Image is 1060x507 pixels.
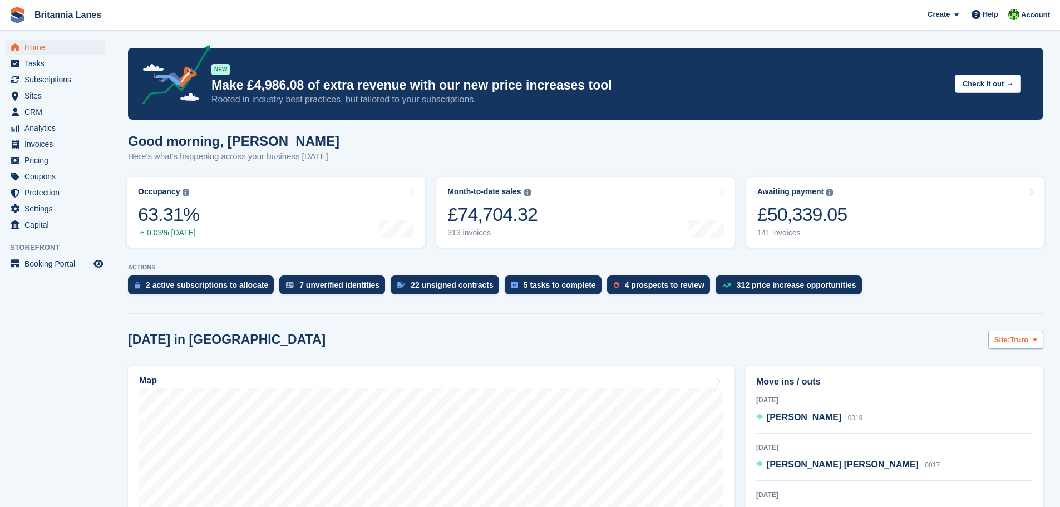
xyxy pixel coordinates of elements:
a: 7 unverified identities [279,275,391,300]
button: Site: Truro [988,331,1043,349]
a: Occupancy 63.31% 0.03% [DATE] [127,177,425,248]
div: Occupancy [138,187,180,196]
a: menu [6,152,105,168]
a: 2 active subscriptions to allocate [128,275,279,300]
div: [DATE] [756,442,1033,452]
span: Pricing [24,152,91,168]
a: Britannia Lanes [30,6,106,24]
img: price_increase_opportunities-93ffe204e8149a01c8c9dc8f82e8f89637d9d84a8eef4429ea346261dce0b2c0.svg [722,283,731,288]
a: Preview store [92,257,105,270]
a: menu [6,104,105,120]
span: Help [983,9,998,20]
a: 4 prospects to review [607,275,716,300]
span: Account [1021,9,1050,21]
div: 5 tasks to complete [524,280,596,289]
div: Awaiting payment [757,187,824,196]
span: Sites [24,88,91,104]
div: 0.03% [DATE] [138,228,199,238]
a: menu [6,88,105,104]
span: [PERSON_NAME] [PERSON_NAME] [767,460,919,469]
span: 0019 [848,414,863,422]
div: NEW [211,64,230,75]
h2: Map [139,376,157,386]
a: 5 tasks to complete [505,275,607,300]
a: menu [6,120,105,136]
p: ACTIONS [128,264,1043,271]
a: menu [6,56,105,71]
span: Truro [1010,334,1028,346]
span: [PERSON_NAME] [767,412,841,422]
a: 22 unsigned contracts [391,275,505,300]
span: Analytics [24,120,91,136]
span: Tasks [24,56,91,71]
div: 4 prospects to review [625,280,704,289]
a: menu [6,72,105,87]
a: 312 price increase opportunities [716,275,867,300]
span: 0017 [925,461,940,469]
img: prospect-51fa495bee0391a8d652442698ab0144808aea92771e9ea1ae160a38d050c398.svg [614,282,619,288]
div: £74,704.32 [447,203,538,226]
h1: Good morning, [PERSON_NAME] [128,134,339,149]
span: Subscriptions [24,72,91,87]
a: menu [6,256,105,272]
img: icon-info-grey-7440780725fd019a000dd9b08b2336e03edf1995a4989e88bcd33f0948082b44.svg [826,189,833,196]
a: menu [6,40,105,55]
span: Storefront [10,242,111,253]
img: icon-info-grey-7440780725fd019a000dd9b08b2336e03edf1995a4989e88bcd33f0948082b44.svg [524,189,531,196]
span: CRM [24,104,91,120]
img: stora-icon-8386f47178a22dfd0bd8f6a31ec36ba5ce8667c1dd55bd0f319d3a0aa187defe.svg [9,7,26,23]
span: Booking Portal [24,256,91,272]
img: verify_identity-adf6edd0f0f0b5bbfe63781bf79b02c33cf7c696d77639b501bdc392416b5a36.svg [286,282,294,288]
button: Check it out → [955,75,1021,93]
span: Coupons [24,169,91,184]
img: price-adjustments-announcement-icon-8257ccfd72463d97f412b2fc003d46551f7dbcb40ab6d574587a9cd5c0d94... [133,45,211,109]
a: menu [6,136,105,152]
img: Robert Parr [1008,9,1019,20]
div: 312 price increase opportunities [737,280,856,289]
a: Awaiting payment £50,339.05 141 invoices [746,177,1044,248]
span: Create [928,9,950,20]
img: active_subscription_to_allocate_icon-d502201f5373d7db506a760aba3b589e785aa758c864c3986d89f69b8ff3... [135,282,140,289]
a: Month-to-date sales £74,704.32 313 invoices [436,177,734,248]
span: Invoices [24,136,91,152]
div: 2 active subscriptions to allocate [146,280,268,289]
p: Rooted in industry best practices, but tailored to your subscriptions. [211,93,946,106]
div: Month-to-date sales [447,187,521,196]
p: Here's what's happening across your business [DATE] [128,150,339,163]
a: menu [6,185,105,200]
a: menu [6,201,105,216]
span: Home [24,40,91,55]
span: Protection [24,185,91,200]
div: [DATE] [756,490,1033,500]
h2: [DATE] in [GEOGRAPHIC_DATA] [128,332,326,347]
span: Capital [24,217,91,233]
a: menu [6,169,105,184]
div: 7 unverified identities [299,280,379,289]
div: 63.31% [138,203,199,226]
div: £50,339.05 [757,203,847,226]
a: [PERSON_NAME] [PERSON_NAME] 0017 [756,458,940,472]
a: [PERSON_NAME] 0019 [756,411,862,425]
span: Settings [24,201,91,216]
div: [DATE] [756,395,1033,405]
img: contract_signature_icon-13c848040528278c33f63329250d36e43548de30e8caae1d1a13099fd9432cc5.svg [397,282,405,288]
div: 22 unsigned contracts [411,280,494,289]
p: Make £4,986.08 of extra revenue with our new price increases tool [211,77,946,93]
img: icon-info-grey-7440780725fd019a000dd9b08b2336e03edf1995a4989e88bcd33f0948082b44.svg [183,189,189,196]
a: menu [6,217,105,233]
h2: Move ins / outs [756,375,1033,388]
span: Site: [994,334,1010,346]
div: 141 invoices [757,228,847,238]
div: 313 invoices [447,228,538,238]
img: task-75834270c22a3079a89374b754ae025e5fb1db73e45f91037f5363f120a921f8.svg [511,282,518,288]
